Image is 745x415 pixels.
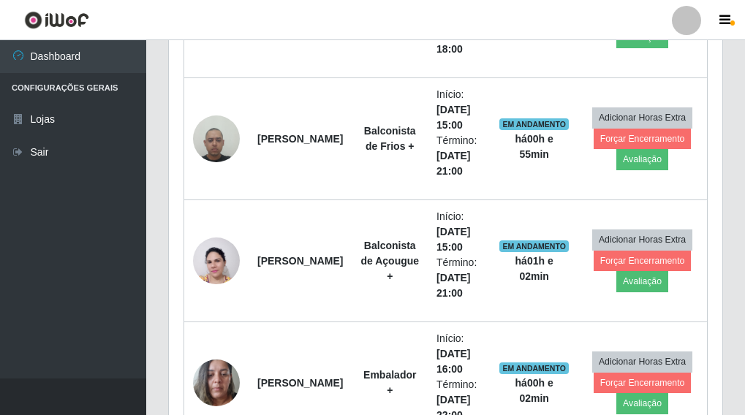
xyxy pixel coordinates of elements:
li: Início: [436,209,482,255]
img: 1733236843122.jpeg [193,229,240,292]
li: Início: [436,331,482,377]
button: Forçar Encerramento [594,251,692,271]
time: [DATE] 21:00 [436,272,470,299]
time: [DATE] 15:00 [436,226,470,253]
strong: Embalador + [363,369,416,396]
time: [DATE] 15:00 [436,104,470,131]
img: CoreUI Logo [24,11,89,29]
button: Adicionar Horas Extra [592,229,692,250]
li: Término: [436,255,482,301]
img: 1677615150889.jpeg [193,351,240,414]
button: Forçar Encerramento [594,373,692,393]
span: EM ANDAMENTO [499,240,569,252]
strong: Balconista de Açougue + [360,240,419,282]
button: Forçar Encerramento [594,129,692,149]
strong: [PERSON_NAME] [257,377,343,389]
strong: há 00 h e 55 min [515,133,553,160]
button: Avaliação [616,393,668,414]
strong: Balconista de Frios + [364,125,416,152]
button: Adicionar Horas Extra [592,107,692,128]
button: Adicionar Horas Extra [592,351,692,372]
img: 1693507860054.jpeg [193,107,240,170]
span: EM ANDAMENTO [499,362,569,374]
strong: [PERSON_NAME] [257,255,343,267]
li: Término: [436,133,482,179]
time: [DATE] 21:00 [436,150,470,177]
strong: há 01 h e 02 min [515,255,553,282]
li: Início: [436,87,482,133]
button: Avaliação [616,149,668,170]
strong: [PERSON_NAME] [257,133,343,145]
strong: há 00 h e 02 min [515,377,553,404]
span: EM ANDAMENTO [499,118,569,130]
time: [DATE] 16:00 [436,348,470,375]
button: Avaliação [616,271,668,292]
